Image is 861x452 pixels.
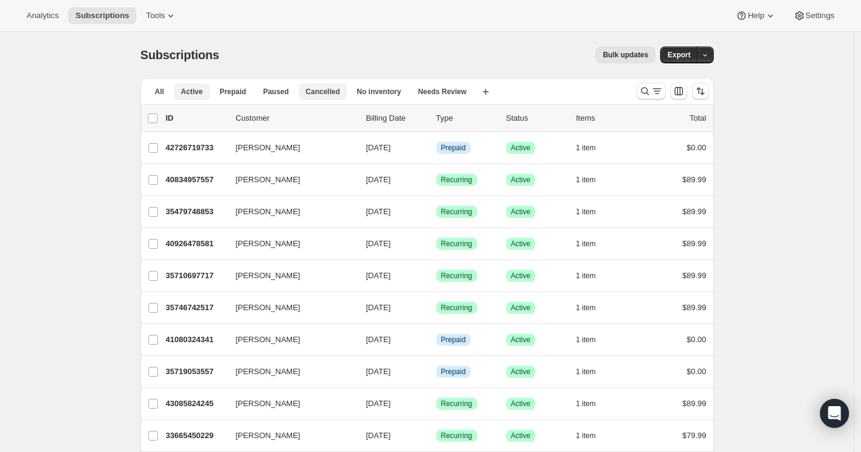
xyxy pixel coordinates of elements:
span: [PERSON_NAME] [236,302,300,314]
p: 35710697717 [166,270,226,282]
div: 43085824245[PERSON_NAME][DATE]SuccessRecurringSuccessActive1 item$89.99 [166,395,707,412]
button: Customize table column order and visibility [670,83,687,100]
p: 40834957557 [166,174,226,186]
span: All [155,87,164,97]
span: $0.00 [687,335,707,344]
span: $89.99 [682,207,707,216]
span: $89.99 [682,175,707,184]
span: 1 item [576,431,596,441]
span: Active [181,87,203,97]
div: 40926478581[PERSON_NAME][DATE]SuccessRecurringSuccessActive1 item$89.99 [166,235,707,252]
span: Tools [146,11,165,21]
button: 1 item [576,203,609,220]
p: 40926478581 [166,238,226,250]
button: [PERSON_NAME] [229,362,349,381]
span: [PERSON_NAME] [236,366,300,378]
span: [DATE] [366,431,391,440]
button: [PERSON_NAME] [229,426,349,445]
button: [PERSON_NAME] [229,202,349,221]
span: No inventory [357,87,401,97]
button: Bulk updates [596,46,655,63]
span: Recurring [441,239,472,249]
div: 33665450229[PERSON_NAME][DATE]SuccessRecurringSuccessActive1 item$79.99 [166,427,707,444]
span: Recurring [441,399,472,409]
span: [DATE] [366,175,391,184]
span: Recurring [441,207,472,217]
span: Export [667,50,690,60]
button: [PERSON_NAME] [229,170,349,189]
span: 1 item [576,175,596,185]
span: Cancelled [306,87,340,97]
div: IDCustomerBilling DateTypeStatusItemsTotal [166,112,707,124]
button: [PERSON_NAME] [229,234,349,253]
span: [DATE] [366,399,391,408]
span: Active [511,431,531,441]
span: $89.99 [682,399,707,408]
p: 33665450229 [166,430,226,442]
span: Recurring [441,175,472,185]
span: 1 item [576,271,596,281]
span: [PERSON_NAME] [236,142,300,154]
button: 1 item [576,363,609,380]
span: Active [511,303,531,313]
p: Customer [236,112,357,124]
span: Active [511,335,531,345]
p: 35719053557 [166,366,226,378]
button: 1 item [576,267,609,284]
button: 1 item [576,427,609,444]
span: Prepaid [220,87,246,97]
button: Analytics [19,7,66,24]
span: Prepaid [441,143,466,153]
span: Active [511,207,531,217]
span: [PERSON_NAME] [236,334,300,346]
div: 40834957557[PERSON_NAME][DATE]SuccessRecurringSuccessActive1 item$89.99 [166,171,707,188]
button: 1 item [576,395,609,412]
span: Active [511,239,531,249]
span: Bulk updates [603,50,648,60]
div: 35719053557[PERSON_NAME][DATE]InfoPrepaidSuccessActive1 item$0.00 [166,363,707,380]
p: Total [690,112,706,124]
span: [PERSON_NAME] [236,238,300,250]
span: $79.99 [682,431,707,440]
span: 1 item [576,239,596,249]
span: Prepaid [441,367,466,377]
span: [DATE] [366,367,391,376]
span: Prepaid [441,335,466,345]
span: 1 item [576,143,596,153]
button: [PERSON_NAME] [229,330,349,349]
p: 42726719733 [166,142,226,154]
span: [PERSON_NAME] [236,206,300,218]
span: [DATE] [366,271,391,280]
span: $89.99 [682,271,707,280]
button: Settings [786,7,842,24]
span: Paused [263,87,289,97]
div: Open Intercom Messenger [820,399,849,428]
span: Active [511,399,531,409]
span: [PERSON_NAME] [236,270,300,282]
span: [DATE] [366,303,391,312]
span: Analytics [27,11,59,21]
span: [DATE] [366,335,391,344]
button: 1 item [576,171,609,188]
button: Help [728,7,783,24]
span: Settings [805,11,834,21]
button: 1 item [576,299,609,316]
span: $89.99 [682,303,707,312]
button: 1 item [576,139,609,156]
button: Search and filter results [637,83,666,100]
span: 1 item [576,399,596,409]
button: Sort the results [692,83,709,100]
span: $89.99 [682,239,707,248]
span: Active [511,367,531,377]
button: 1 item [576,331,609,348]
div: 42726719733[PERSON_NAME][DATE]InfoPrepaidSuccessActive1 item$0.00 [166,139,707,156]
span: Active [511,271,531,281]
button: Tools [139,7,184,24]
button: [PERSON_NAME] [229,298,349,317]
span: $0.00 [687,367,707,376]
span: [PERSON_NAME] [236,174,300,186]
span: [DATE] [366,207,391,216]
p: 35746742517 [166,302,226,314]
p: 43085824245 [166,398,226,410]
span: Recurring [441,303,472,313]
